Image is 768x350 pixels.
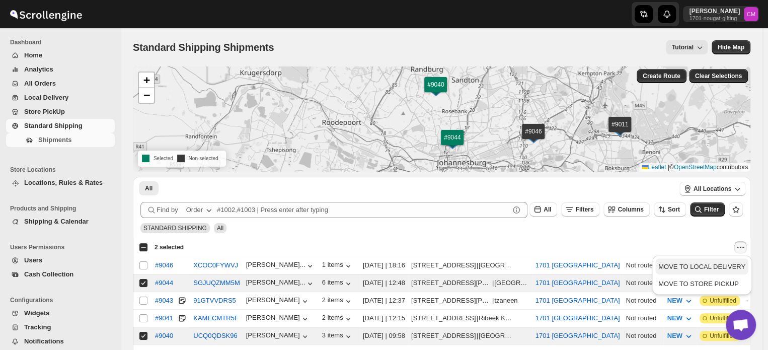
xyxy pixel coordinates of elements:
a: Leaflet [642,164,666,171]
button: Notifications [6,334,115,348]
span: Shipping & Calendar [24,218,89,225]
span: Unfulfilled [710,314,736,322]
button: All Orders [6,77,115,91]
div: [STREET_ADDRESS][PERSON_NAME] [411,296,492,306]
div: #9040 [155,332,173,339]
span: Home [24,51,42,59]
div: [STREET_ADDRESS] [411,313,476,323]
span: − [143,89,150,101]
button: 1 items [322,261,353,271]
div: Not routed [626,278,661,288]
div: [STREET_ADDRESS] [411,260,476,270]
p: [PERSON_NAME] [689,7,740,15]
div: [DATE] | 12:15 [363,313,405,323]
img: Marker [526,132,541,143]
img: Marker [428,85,443,96]
button: Order [180,202,220,218]
span: Widgets [24,309,49,317]
span: STANDARD SHIPPING [143,225,207,232]
button: 2 items [322,314,353,324]
p: 1701-nougat-gifting [689,15,740,21]
div: tzaneen [494,296,517,306]
button: All [529,202,557,217]
button: MOVE TO STORE PICKUP [655,275,748,292]
p: Non-selected [177,153,218,165]
button: #9041 [155,313,173,323]
button: 6 items [322,278,353,289]
div: Ribeek Kasteel [479,313,514,323]
button: Sort [654,202,686,217]
div: #9041 [155,314,173,322]
span: All [544,206,551,213]
span: Filter [704,206,719,213]
div: [STREET_ADDRESS] [411,331,476,341]
span: 2 selected [155,243,184,251]
button: Clear Selections [689,69,748,83]
button: XCOC0FYWVJ [193,261,238,269]
button: User menu [683,6,759,22]
img: ScrollEngine [8,2,84,27]
text: CM [746,11,755,17]
button: UCQ0QDSK96 [193,332,237,339]
span: Analytics [24,65,53,73]
button: [PERSON_NAME]... [246,261,316,271]
span: Cleo Moyo [744,7,758,21]
span: Notifications [24,337,64,345]
div: Not routed [626,313,661,323]
button: All Locations [679,182,745,196]
span: All [217,225,223,232]
button: #9043 [155,296,173,306]
button: KAMECMTR5F [193,314,239,322]
a: OpenStreetMap [674,164,717,171]
button: 3 items [322,331,353,341]
span: Sort [668,206,680,213]
span: Users Permissions [10,243,116,251]
div: Not routed [626,296,661,306]
button: Map action label [712,40,750,54]
span: Store Locations [10,166,116,174]
span: Hide Map [718,43,744,51]
button: Analytics [6,62,115,77]
span: Tracking [24,323,51,331]
span: Tutorial [672,44,694,51]
div: [DATE] | 12:48 [363,278,405,288]
button: [PERSON_NAME] [246,314,310,324]
button: Filter [690,202,725,217]
span: Columns [618,206,643,213]
span: MOVE TO STORE PICKUP [658,280,739,288]
div: [DATE] | 09:58 [363,331,405,341]
button: Shipments [6,133,115,147]
div: [PERSON_NAME] [246,331,310,341]
button: Locations, Rules & Rates [6,176,115,190]
span: Store PickUp [24,108,65,115]
button: NEW [661,310,699,326]
span: All Orders [24,80,56,87]
span: Configurations [10,296,116,304]
button: Home [6,48,115,62]
span: Products and Shipping [10,204,116,213]
div: Open chat [726,310,756,340]
span: | [668,164,669,171]
button: Widgets [6,306,115,320]
button: 1701 [GEOGRAPHIC_DATA] [535,279,620,287]
span: Shipments [38,136,71,144]
button: #9046 [155,261,173,269]
button: Filters [561,202,599,217]
img: Marker [445,138,460,149]
button: Columns [603,202,649,217]
div: #9043 [155,297,173,304]
span: Cash Collection [24,270,73,278]
span: + [143,74,150,86]
button: Create Route [637,69,686,83]
input: #1002,#1003 | Press enter after typing [217,202,509,218]
button: Actions [734,241,746,253]
img: Marker [612,125,627,136]
span: Unfulfilled [710,332,736,340]
button: [PERSON_NAME] [246,296,310,306]
span: NEW [667,297,682,304]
